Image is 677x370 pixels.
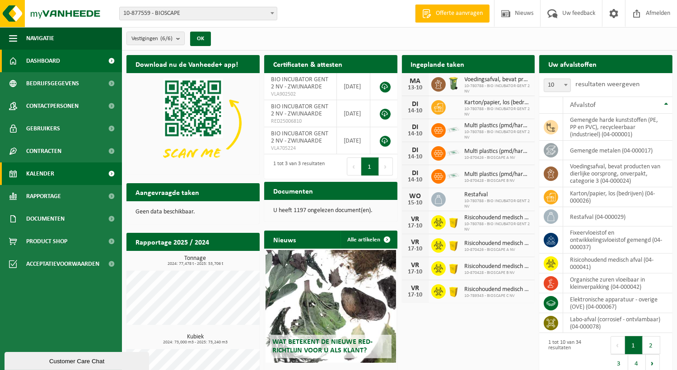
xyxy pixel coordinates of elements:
td: karton/papier, los (bedrijven) (04-000026) [563,187,672,207]
span: Risicohoudend medisch afval [465,214,531,222]
span: BIO INCUBATOR GENT 2 NV - ZWIJNAARDE [271,76,328,90]
h2: Aangevraagde taken [126,183,208,201]
span: 10-780788 - BIO INCUBATOR GENT 2 NV [465,199,531,209]
span: 10 [544,79,571,92]
span: Multi plastics (pmd/harde kunststoffen/spanbanden/eps/folie naturel/folie gemeng... [465,171,531,178]
img: LP-SB-00050-HPE-22 [446,237,461,252]
td: [DATE] [337,127,370,154]
button: 1 [625,336,643,354]
h2: Nieuws [264,231,305,248]
td: [DATE] [337,73,370,100]
span: Vestigingen [131,32,173,46]
td: risicohoudend medisch afval (04-000041) [563,254,672,273]
p: Geen data beschikbaar. [135,209,251,215]
span: BIO INCUBATOR GENT 2 NV - ZWIJNAARDE [271,103,328,117]
div: 14-10 [406,177,425,183]
span: Gebruikers [26,117,60,140]
span: Risicohoudend medisch afval [465,240,531,247]
h2: Certificaten & attesten [264,55,351,73]
h2: Uw afvalstoffen [539,55,606,73]
h3: Kubiek [131,334,260,345]
h2: Documenten [264,182,322,199]
button: OK [190,32,211,46]
span: 10-780788 - BIO INCUBATOR GENT 2 NV [465,222,531,232]
span: Contactpersonen [26,95,79,117]
span: Contracten [26,140,61,162]
span: 10-877559 - BIOSCAPE [120,7,277,20]
h2: Download nu de Vanheede+ app! [126,55,247,73]
td: organische zuren vloeibaar in kleinverpakking (04-000042) [563,273,672,293]
span: Restafval [465,191,531,199]
iframe: chat widget [5,350,151,370]
td: elektronische apparatuur - overige (OVE) (04-000067) [563,293,672,313]
button: Vestigingen(6/6) [126,32,185,45]
span: Voedingsafval, bevat producten van dierlijke oorsprong, onverpakt, categorie 3 [465,76,531,83]
td: fixeervloeistof en ontwikkelingsvloeistof gemengd (04-000037) [563,227,672,254]
div: VR [406,262,425,269]
td: gemengde harde kunststoffen (PE, PP en PVC), recycleerbaar (industrieel) (04-000001) [563,114,672,141]
h3: Tonnage [131,255,260,266]
button: Previous [611,336,625,354]
span: 10 [544,79,570,92]
div: 17-10 [406,246,425,252]
div: DI [406,101,425,108]
img: WB-0140-HPE-GN-50 [446,76,461,91]
span: 10-780788 - BIO INCUBATOR GENT 2 NV [465,129,531,140]
div: 15-10 [406,200,425,206]
button: 1 [361,157,379,176]
img: LP-SK-00500-LPE-16 [446,168,461,183]
span: Afvalstof [570,102,596,109]
span: Multi plastics (pmd/harde kunststoffen/spanbanden/eps/folie naturel/folie gemeng... [465,148,531,155]
h2: Ingeplande taken [402,55,474,73]
div: WO [406,193,425,200]
div: VR [406,285,425,292]
span: 10-789343 - BIOSCAPE C NV [465,293,531,299]
div: DI [406,124,425,131]
span: Navigatie [26,27,54,50]
span: RED25006810 [271,118,330,125]
img: LP-SK-00500-LPE-16 [446,122,461,137]
span: Documenten [26,208,65,230]
button: Next [379,157,393,176]
td: voedingsafval, bevat producten van dierlijke oorsprong, onverpakt, categorie 3 (04-000024) [563,160,672,187]
img: LP-SB-00050-HPE-22 [446,260,461,275]
span: 10-870426 - BIOSCAPE A NV [465,247,531,253]
span: Risicohoudend medisch afval [465,263,531,270]
td: [DATE] [337,100,370,127]
span: 10-870428 - BIOSCAPE B NV [465,178,531,184]
div: 17-10 [406,292,425,298]
img: Download de VHEPlus App [126,73,260,173]
div: 14-10 [406,154,425,160]
h2: Rapportage 2025 / 2024 [126,233,218,250]
div: MA [406,78,425,85]
td: gemengde metalen (04-000017) [563,141,672,160]
span: 10-870428 - BIOSCAPE B NV [465,270,531,276]
div: DI [406,147,425,154]
span: 10-780788 - BIO INCUBATOR GENT 2 NV [465,83,531,94]
span: BIO INCUBATOR GENT 2 NV - ZWIJNAARDE [271,130,328,144]
span: Wat betekent de nieuwe RED-richtlijn voor u als klant? [272,338,373,354]
button: 2 [643,336,660,354]
span: Kalender [26,162,54,185]
div: 17-10 [406,223,425,229]
span: 10-877559 - BIOSCAPE [119,7,277,20]
a: Alle artikelen [341,231,397,249]
div: 14-10 [406,108,425,114]
img: LP-SK-00500-LPE-16 [446,145,461,160]
span: 2024: 73,000 m3 - 2025: 73,240 m3 [131,340,260,345]
div: 13-10 [406,85,425,91]
img: LP-SB-00050-HPE-22 [446,283,461,298]
count: (6/6) [160,36,173,42]
span: Offerte aanvragen [434,9,485,18]
span: 10-870426 - BIOSCAPE A NV [465,155,531,161]
div: DI [406,170,425,177]
div: 14-10 [406,131,425,137]
span: Rapportage [26,185,61,208]
a: Wat betekent de nieuwe RED-richtlijn voor u als klant? [266,250,396,363]
img: LP-SB-00050-HPE-22 [446,214,461,229]
div: 1 tot 3 van 3 resultaten [269,157,325,176]
label: resultaten weergeven [575,81,640,88]
a: Bekijk rapportage [192,250,259,268]
p: U heeft 1197 ongelezen document(en). [273,208,388,214]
